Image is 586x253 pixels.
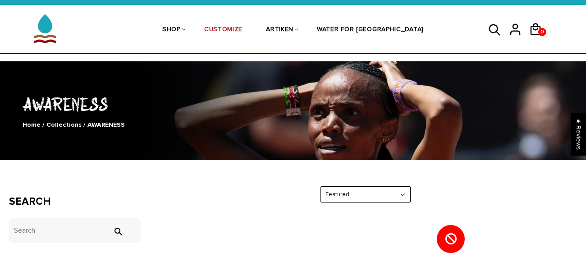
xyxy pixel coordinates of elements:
[83,121,86,129] span: /
[46,121,82,129] a: Collections
[109,227,127,235] input: Search
[9,218,141,243] input: Search
[162,6,181,54] a: SHOP
[266,6,293,54] a: ARTIKEN
[571,113,586,156] div: Click to open Judge.me floating reviews tab
[87,121,125,129] span: AWARENESS
[317,6,424,54] a: WATER FOR [GEOGRAPHIC_DATA]
[204,6,243,54] a: CUSTOMIZE
[529,39,549,40] a: 0
[9,195,141,208] h3: Search
[539,26,546,38] span: 0
[23,121,41,129] a: Home
[42,121,45,129] span: /
[9,92,577,115] h1: AWARENESS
